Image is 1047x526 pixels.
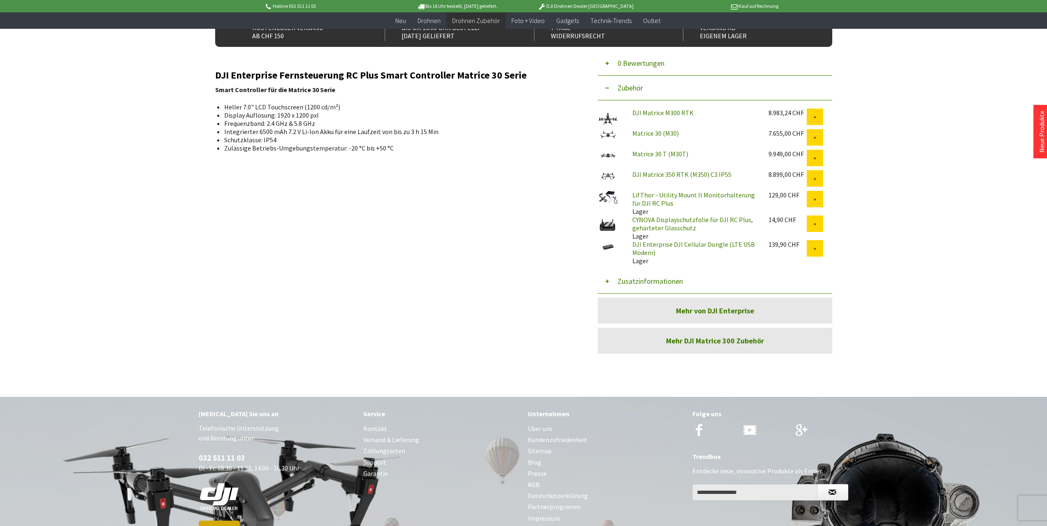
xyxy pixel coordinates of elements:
[506,12,550,29] a: Foto + Video
[598,150,618,161] img: Matrice 30 T (M30T)
[528,434,684,445] a: Kundenzufriedenheit
[632,129,679,137] a: Matrice 30 (M30)
[446,12,506,29] a: Drohnen Zubehör
[224,127,566,136] li: Integrierter 6500 mAh 7.2 V Li-Ion Akku für eine Laufzeit von bis zu 3 h 15 Min
[683,20,814,41] div: Versand ab eigenem Lager
[768,150,807,158] div: 9.949,00 CHF
[528,445,684,456] a: Sitemap
[598,240,618,254] img: DJI Enterprise DJI Cellular Dongle (LTE USB Modem)
[528,490,684,501] a: Dateschutzerklärung
[363,423,520,434] a: Kontakt
[363,468,520,479] a: Garantie
[390,12,412,29] a: Neu
[598,129,618,141] img: Matrice 30 (M30)
[224,136,566,144] li: Schutzklasse: IP54
[598,76,832,100] button: Zubehör
[363,445,520,456] a: Zahlungsarten
[768,240,807,248] div: 139,90 CHF
[363,434,520,445] a: Versand & Lieferung
[637,12,666,29] a: Outlet
[199,483,240,511] img: white-dji-schweiz-logo-official_140x140.png
[626,240,762,265] div: Lager
[598,215,618,236] img: CYNOVA Displayschutzfolie für DJI RC Plus, gehärteter Glasschutz
[528,408,684,419] div: Unternehmen
[626,215,762,240] div: Lager
[692,484,817,501] input: Ihre E-Mail Adresse
[598,328,832,354] a: Mehr DJI Matrice 300 Zubehör
[598,170,618,182] img: DJI Matrice 350 RTK (M350) C3 IP55
[521,1,650,11] p: DJI Drohnen Dealer [GEOGRAPHIC_DATA]
[199,408,355,419] div: [MEDICAL_DATA] Sie uns an
[598,109,618,129] img: DJI Matrice M300 RTK
[643,16,660,25] span: Outlet
[598,191,618,204] img: LifThor - Utility Mount II Monitorhalterung für DJI RC Plus
[224,119,566,127] li: Frequenzband: 2.4 GHz & 5.8 GHz
[632,191,755,207] a: LifThor - Utility Mount II Monitorhalterung für DJI RC Plus
[768,129,807,137] div: 7.655,00 CHF
[528,468,684,479] a: Presse
[224,103,566,111] li: Heller 7.0" LCD Touchscreen (1200 cd/m²)
[412,12,446,29] a: Drohnen
[632,215,753,232] a: CYNOVA Displayschutzfolie für DJI RC Plus, gehärteter Glasschutz
[534,20,665,41] div: 7 Tage Widerrufsrecht
[632,240,755,257] a: DJI Enterprise DJI Cellular Dongle (LTE USB Modem)
[768,215,807,224] div: 14,90 CHF
[418,16,441,25] span: Drohnen
[528,457,684,468] a: Blog
[215,86,335,94] strong: Smart Controller für die Matrice 30 Serie
[528,513,684,524] a: Impressum
[224,111,566,119] li: Display Auflösung: 1920 x 1200 pxl
[626,191,762,215] div: Lager
[598,298,832,324] a: Mehr von DJI Enterprise
[550,12,585,29] a: Gadgets
[265,1,393,11] p: Hotline 032 511 11 03
[385,20,516,41] div: Bis um 16:00 Uhr bestellt [DATE] geliefert
[395,16,406,25] span: Neu
[632,109,694,117] a: DJI Matrice M300 RTK
[692,408,849,419] div: Folge uns
[632,170,731,178] a: DJI Matrice 350 RTK (M350) C3 IP55
[650,1,778,11] p: Kauf auf Rechnung
[1038,111,1046,153] a: Neue Produkte
[590,16,631,25] span: Technik-Trends
[528,423,684,434] a: Über uns
[768,191,807,199] div: 129,00 CHF
[215,70,573,81] h2: DJI Enterprise Fernsteuerung RC Plus Smart Controller Matrice 30 Serie
[393,1,521,11] p: Bis 16 Uhr bestellt, [DATE] geliefert.
[768,109,807,117] div: 8.983,24 CHF
[556,16,579,25] span: Gadgets
[632,150,688,158] a: Matrice 30 T (M30T)
[692,466,849,476] p: Entdecke neue, innovative Produkte als Erster.
[692,451,849,462] div: Trendbox
[224,144,566,152] li: Zulässige Betriebs-Umgebungstemperatur: -20 °C bis +50 °C
[363,408,520,419] div: Service
[817,484,848,501] button: Newsletter abonnieren
[452,16,500,25] span: Drohnen Zubehör
[528,479,684,490] a: AGB
[585,12,637,29] a: Technik-Trends
[199,453,245,463] a: 032 511 11 03
[363,457,520,468] a: Support
[598,51,832,76] button: 0 Bewertungen
[768,170,807,178] div: 8.899,00 CHF
[511,16,545,25] span: Foto + Video
[598,269,832,294] button: Zusatzinformationen
[236,20,367,41] div: Kostenloser Versand ab CHF 150
[528,501,684,512] a: Partnerprogramm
